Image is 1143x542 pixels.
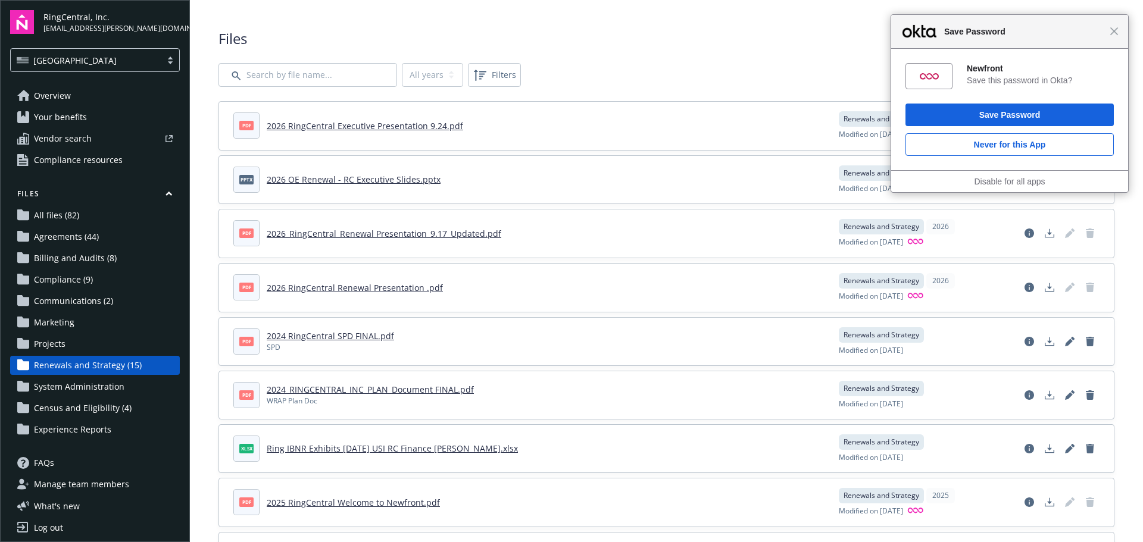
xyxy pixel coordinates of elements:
span: Delete document [1080,224,1100,243]
span: Modified on [DATE] [839,291,903,302]
span: Renewals and Strategy [844,383,919,394]
a: Census and Eligibility (4) [10,399,180,418]
span: Modified on [DATE] [839,183,903,194]
span: xlsx [239,444,254,453]
div: 2025 [926,488,955,503]
a: System Administration [10,377,180,396]
span: Filters [492,68,516,81]
span: Modified on [DATE] [839,237,903,248]
a: Edit document [1060,439,1079,458]
span: Renewals and Strategy [844,330,919,340]
a: Your benefits [10,108,180,127]
a: View file details [1020,224,1039,243]
span: [GEOGRAPHIC_DATA] [17,54,155,67]
div: Save this password in Okta? [967,75,1114,86]
a: Communications (2) [10,292,180,311]
a: Download document [1040,493,1059,512]
span: Vendor search [34,129,92,148]
div: Newfront [967,63,1114,74]
span: What ' s new [34,500,80,512]
a: Billing and Audits (8) [10,249,180,268]
a: 2026_RingCentral_Renewal Presentation_9.17_Updated.pdf [267,228,501,239]
span: Projects [34,334,65,353]
span: Agreements (44) [34,227,99,246]
span: Modified on [DATE] [839,399,903,409]
span: pdf [239,337,254,346]
span: Files [218,29,1114,49]
img: navigator-logo.svg [10,10,34,34]
span: pdf [239,390,254,399]
button: RingCentral, Inc.[EMAIL_ADDRESS][PERSON_NAME][DOMAIN_NAME] [43,10,180,34]
span: Marketing [34,313,74,332]
span: pptx [239,175,254,184]
div: Log out [34,518,63,537]
a: Projects [10,334,180,353]
span: All files (82) [34,206,79,225]
span: Renewals and Strategy [844,437,919,447]
a: Renewals and Strategy (15) [10,356,180,375]
span: pdf [239,228,254,237]
span: pdf [239,497,254,506]
a: View file details [1020,278,1039,297]
img: +B+vgzAAAABklEQVQDAAQbn1C0wXeJAAAAAElFTkSuQmCC [920,67,939,86]
input: Search by file name... [218,63,397,87]
a: 2026 OE Renewal - RC Executive Slides.pptx [267,174,441,185]
span: FAQs [34,453,54,472]
span: Communications (2) [34,292,113,311]
span: Renewals and Strategy [844,221,919,232]
a: View file details [1020,439,1039,458]
a: Delete document [1080,439,1100,458]
a: Experience Reports [10,420,180,439]
a: Compliance (9) [10,270,180,289]
a: 2024 RingCentral SPD FINAL.pdf [267,330,394,342]
span: Edit document [1060,278,1079,297]
div: 2026 [926,219,955,234]
span: Experience Reports [34,420,111,439]
span: Delete document [1080,493,1100,512]
span: Close [1110,27,1119,36]
button: What's new [10,500,99,512]
a: View file details [1020,493,1039,512]
span: Manage team members [34,475,129,494]
a: Edit document [1060,386,1079,405]
span: Renewals and Strategy (15) [34,356,142,375]
span: Renewals and Strategy [844,114,919,124]
span: Compliance (9) [34,270,93,289]
a: 2026 RingCentral Renewal Presentation .pdf [267,282,443,293]
a: FAQs [10,453,180,472]
a: Agreements (44) [10,227,180,246]
a: Marketing [10,313,180,332]
span: System Administration [34,377,124,396]
a: View file details [1020,386,1039,405]
span: Delete document [1080,278,1100,297]
a: Download document [1040,332,1059,351]
span: Renewals and Strategy [844,490,919,501]
a: Download document [1040,278,1059,297]
span: Modified on [DATE] [839,129,903,140]
a: 2025 RingCentral Welcome to Newfront.pdf [267,497,440,508]
span: Renewals and Strategy [844,275,919,286]
a: Ring IBNR Exhibits [DATE] USI RC Finance [PERSON_NAME].xlsx [267,443,518,454]
a: Edit document [1060,332,1079,351]
a: Download document [1040,386,1059,405]
a: Manage team members [10,475,180,494]
a: Edit document [1060,493,1079,512]
button: Save Password [905,104,1114,126]
div: 2026 [926,273,955,289]
span: Edit document [1060,224,1079,243]
button: Files [10,189,180,203]
span: Save Password [938,24,1110,39]
a: 2026 RingCentral Executive Presentation 9.24.pdf [267,120,463,131]
span: pdf [239,121,254,130]
span: Compliance resources [34,151,123,170]
a: All files (82) [10,206,180,225]
a: 2024_RINGCENTRAL_INC_PLAN_Document FINAL.pdf [267,384,474,395]
span: [EMAIL_ADDRESS][PERSON_NAME][DOMAIN_NAME] [43,23,180,34]
span: Modified on [DATE] [839,506,903,517]
span: Billing and Audits (8) [34,249,117,268]
a: Disable for all apps [974,177,1045,186]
